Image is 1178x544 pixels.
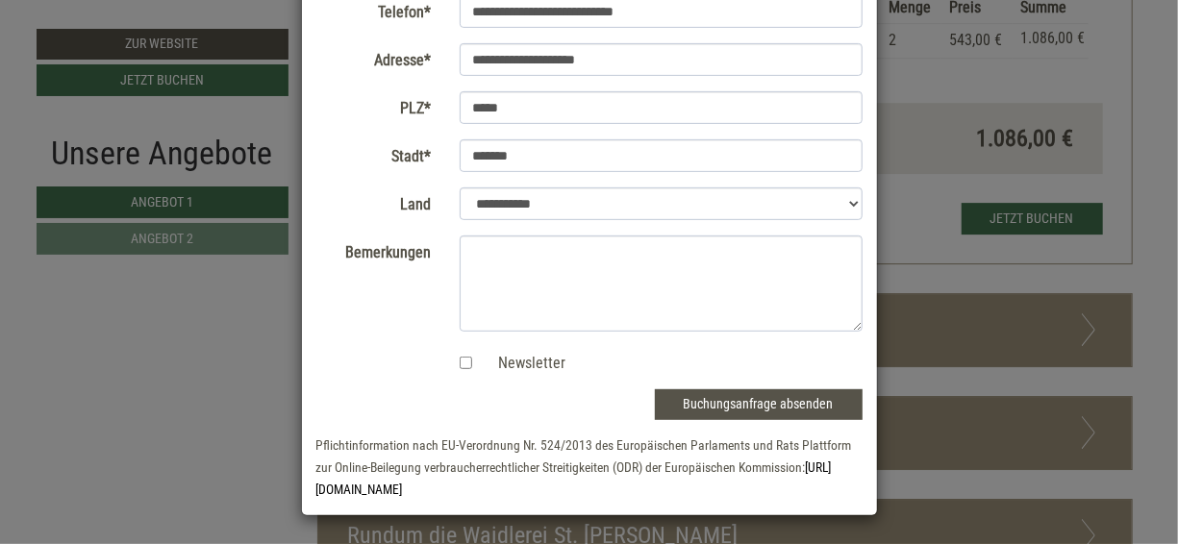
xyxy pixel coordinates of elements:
[302,235,446,264] label: Bemerkungen
[316,459,832,497] a: [URL][DOMAIN_NAME]
[302,139,446,168] label: Stadt*
[302,43,446,72] label: Adresse*
[316,437,852,497] small: Pflichtinformation nach EU-Verordnung Nr. 524/2013 des Europäischen Parlaments und Rats Plattform...
[479,353,565,375] label: Newsletter
[655,389,863,420] button: Buchungsanfrage absenden
[302,187,446,216] label: Land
